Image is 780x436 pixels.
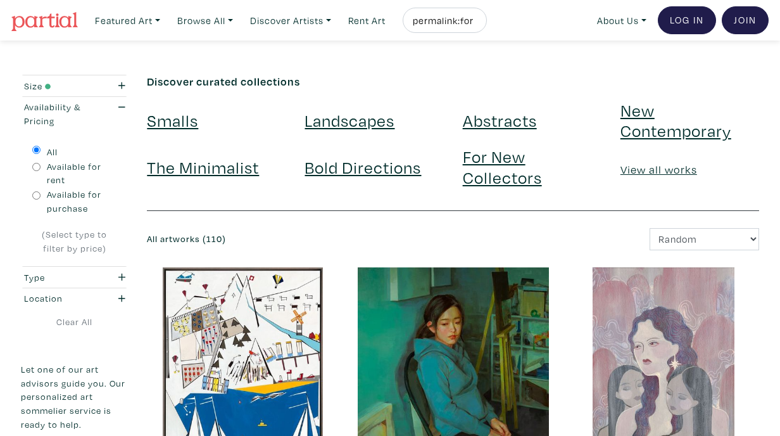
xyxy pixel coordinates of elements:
[722,6,769,34] a: Join
[620,99,731,141] a: New Contemporary
[89,8,166,34] a: Featured Art
[244,8,337,34] a: Discover Artists
[463,109,537,131] a: Abstracts
[343,8,391,34] a: Rent Art
[21,288,128,309] button: Location
[305,109,394,131] a: Landscapes
[147,75,759,89] h6: Discover curated collections
[658,6,716,34] a: Log In
[21,267,128,288] button: Type
[21,362,128,431] p: Let one of our art advisors guide you. Our personalized art sommelier service is ready to help.
[21,97,128,131] button: Availability & Pricing
[47,145,58,159] label: All
[24,79,96,93] div: Size
[463,145,542,188] a: For New Collectors
[147,234,443,245] h6: All artworks (110)
[47,188,117,215] label: Available for purchase
[412,13,475,29] input: Search
[147,156,259,178] a: The Minimalist
[620,162,697,177] a: View all works
[21,75,128,96] button: Size
[24,292,96,305] div: Location
[147,109,198,131] a: Smalls
[21,315,128,329] a: Clear All
[47,160,117,187] label: Available for rent
[24,271,96,285] div: Type
[591,8,652,34] a: About Us
[305,156,421,178] a: Bold Directions
[172,8,239,34] a: Browse All
[32,228,116,255] div: (Select type to filter by price)
[24,100,96,127] div: Availability & Pricing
